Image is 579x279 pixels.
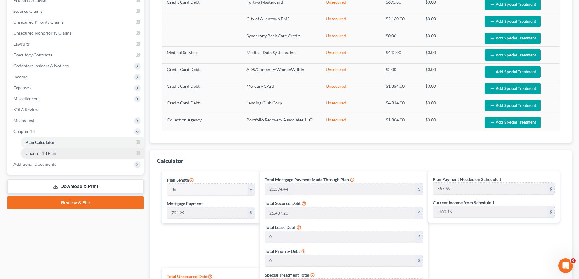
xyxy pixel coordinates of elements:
[167,207,247,219] input: 0.00
[9,104,144,115] a: SOFA Review
[558,258,573,273] iframe: Intercom live chat
[321,114,381,131] td: Unsecured
[420,47,480,63] td: $0.00
[242,80,321,97] td: Mercury CArd
[13,74,27,79] span: Income
[321,30,381,47] td: Unsecured
[157,157,183,165] div: Calculator
[26,151,56,156] span: Chapter 13 Plan
[7,196,144,209] a: Review & File
[9,17,144,28] a: Unsecured Priority Claims
[485,66,541,78] button: Add Special Treatment
[167,176,194,183] label: Plan Length
[381,30,421,47] td: $0.00
[162,47,242,63] td: Medical Services
[162,97,242,114] td: Credit Card Debt
[420,114,480,131] td: $0.00
[547,206,554,218] div: $
[321,80,381,97] td: Unsecured
[433,206,547,218] input: 0.00
[265,272,309,278] label: Special Treatment Total
[415,207,423,219] div: $
[265,255,415,267] input: 0.00
[420,13,480,30] td: $0.00
[485,100,541,111] button: Add Special Treatment
[420,97,480,114] td: $0.00
[321,97,381,114] td: Unsecured
[242,47,321,63] td: Medical Data Systems, Inc.
[485,49,541,61] button: Add Special Treatment
[485,83,541,94] button: Add Special Treatment
[265,200,301,206] label: Total Secured Debt
[265,224,295,230] label: Total Lease Debt
[7,179,144,194] a: Download & Print
[21,148,144,159] a: Chapter 13 Plan
[433,176,501,182] label: Plan Payment Needed on Schedule J
[13,63,69,68] span: Codebtors Insiders & Notices
[13,162,56,167] span: Additional Documents
[420,30,480,47] td: $0.00
[242,13,321,30] td: City of Allentown EMS
[415,231,423,243] div: $
[13,118,34,123] span: Means Test
[13,19,64,25] span: Unsecured Priority Claims
[415,255,423,267] div: $
[381,13,421,30] td: $2,160.00
[265,207,415,219] input: 0.00
[485,33,541,44] button: Add Special Treatment
[9,28,144,39] a: Unsecured Nonpriority Claims
[9,49,144,60] a: Executory Contracts
[321,63,381,80] td: Unsecured
[162,114,242,131] td: Collection Agency
[265,176,349,183] label: Total Mortgage Payment Made Through Plan
[265,231,415,243] input: 0.00
[13,9,43,14] span: Secured Claims
[381,97,421,114] td: $4,314.00
[433,199,494,206] label: Current Income from Schedule J
[420,63,480,80] td: $0.00
[242,63,321,80] td: ADS/Comenity/WomanWithin
[571,258,576,263] span: 6
[9,6,144,17] a: Secured Claims
[13,129,35,134] span: Chapter 13
[415,183,423,195] div: $
[381,47,421,63] td: $442.00
[242,97,321,114] td: Lending Club Corp.
[162,63,242,80] td: Credit Card Debt
[13,52,52,57] span: Executory Contracts
[265,248,300,254] label: Total Priority Debt
[13,30,71,36] span: Unsecured Nonpriority Claims
[381,63,421,80] td: $2.00
[433,183,547,194] input: 0.00
[485,117,541,128] button: Add Special Treatment
[420,80,480,97] td: $0.00
[321,13,381,30] td: Unsecured
[9,39,144,49] a: Lawsuits
[547,183,554,194] div: $
[381,114,421,131] td: $1,304.00
[321,47,381,63] td: Unsecured
[162,80,242,97] td: Credit Card Debt
[167,200,203,207] label: Mortgage Payment
[381,80,421,97] td: $1,354.00
[242,114,321,131] td: Portfolio Recovery Associates, LLC
[242,30,321,47] td: Synchrony Bank Care Credit
[247,207,255,219] div: $
[13,96,40,101] span: Miscellaneous
[485,16,541,27] button: Add Special Treatment
[265,183,415,195] input: 0.00
[26,140,55,145] span: Plan Calculator
[13,41,30,46] span: Lawsuits
[21,137,144,148] a: Plan Calculator
[13,107,39,112] span: SOFA Review
[13,85,31,90] span: Expenses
